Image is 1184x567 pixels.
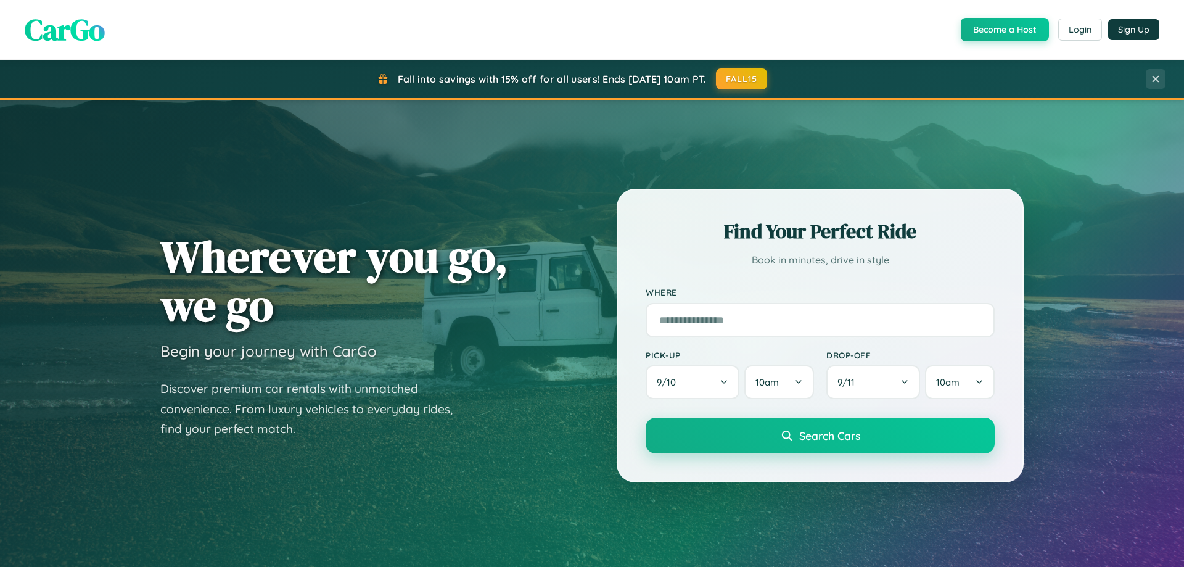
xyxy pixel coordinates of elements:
[1058,19,1102,41] button: Login
[837,376,861,388] span: 9 / 11
[826,350,995,360] label: Drop-off
[755,376,779,388] span: 10am
[160,379,469,439] p: Discover premium car rentals with unmatched convenience. From luxury vehicles to everyday rides, ...
[826,365,920,399] button: 9/11
[398,73,707,85] span: Fall into savings with 15% off for all users! Ends [DATE] 10am PT.
[160,232,508,329] h1: Wherever you go, we go
[646,218,995,245] h2: Find Your Perfect Ride
[646,365,739,399] button: 9/10
[925,365,995,399] button: 10am
[646,288,995,298] label: Where
[646,251,995,269] p: Book in minutes, drive in style
[936,376,960,388] span: 10am
[961,18,1049,41] button: Become a Host
[646,418,995,453] button: Search Cars
[744,365,814,399] button: 10am
[25,9,105,50] span: CarGo
[657,376,682,388] span: 9 / 10
[1108,19,1159,40] button: Sign Up
[716,68,768,89] button: FALL15
[646,350,814,360] label: Pick-up
[799,429,860,442] span: Search Cars
[160,342,377,360] h3: Begin your journey with CarGo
